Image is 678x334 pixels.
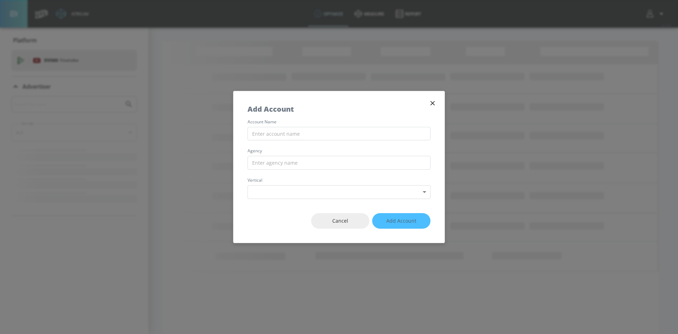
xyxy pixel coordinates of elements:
input: Enter agency name [248,156,430,170]
label: agency [248,149,430,153]
button: Cancel [311,213,369,229]
label: account name [248,120,430,124]
h5: Add Account [248,105,294,113]
span: Cancel [325,217,355,225]
div: ​ [248,185,430,199]
label: vertical [248,178,430,182]
input: Enter account name [248,127,430,141]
